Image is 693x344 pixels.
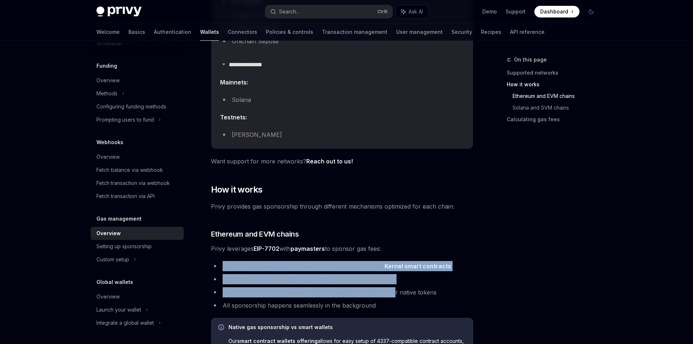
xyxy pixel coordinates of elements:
a: Kernel smart contracts [385,262,451,270]
h5: Webhooks [96,138,123,147]
span: Ask AI [409,8,423,15]
a: Overview [91,227,184,240]
li: All sponsorship happens seamlessly in the background [211,300,473,311]
a: Fetch transaction via API [91,190,184,203]
div: Prompting users to fund [96,115,154,124]
div: Custom setup [96,255,129,264]
span: On this page [514,55,547,64]
a: Policies & controls [266,23,313,41]
div: Integrate a global wallet [96,319,154,327]
a: Reach out to us! [306,158,353,165]
div: Configuring funding methods [96,102,166,111]
strong: Native gas sponsorship vs smart wallets [228,324,333,330]
a: Connectors [228,23,257,41]
div: Search... [279,7,299,16]
a: Support [506,8,526,15]
a: Ethereum and EVM chains [513,90,603,102]
div: Overview [96,229,121,238]
button: Search...CtrlK [265,5,393,18]
a: How it works [507,79,603,90]
a: API reference [510,23,545,41]
span: Privy provides gas sponsorship through different mechanisms optimized for each chain: [211,201,473,211]
strong: paymasters [291,245,325,252]
li: Unichain Sepolia [220,36,464,46]
span: Ethereum and EVM chains [211,229,299,239]
a: Dashboard [534,6,580,17]
a: Calculating gas fees [507,114,603,125]
span: Want support for more networks? [211,156,473,166]
h5: Global wallets [96,278,133,286]
a: Solana and SVM chains [513,102,603,114]
a: Basics [128,23,145,41]
button: Toggle dark mode [585,6,597,17]
a: User management [396,23,443,41]
li: Solana [220,95,464,105]
a: Overview [91,150,184,163]
a: EIP-7702 [254,245,279,253]
div: Setting up sponsorship [96,242,152,251]
li: Users can transact immediately without needing to hold ETH or native tokens [211,287,473,297]
li: [PERSON_NAME] [220,130,464,140]
a: Setting up sponsorship [91,240,184,253]
div: Overview [96,76,120,85]
div: Fetch transaction via API [96,192,155,201]
li: Your users receive embedded wallets that are upgraded to [211,261,473,271]
div: Fetch transaction via webhook [96,179,170,187]
a: Supported networks [507,67,603,79]
span: Ctrl K [377,9,388,15]
a: Wallets [200,23,219,41]
a: Fetch transaction via webhook [91,177,184,190]
a: Demo [482,8,497,15]
span: How it works [211,184,263,195]
a: Fetch balance via webhook [91,163,184,177]
div: Overview [96,153,120,161]
h5: Funding [96,62,117,70]
svg: Info [218,324,226,332]
a: Authentication [154,23,191,41]
img: dark logo [96,7,142,17]
a: Overview [91,74,184,87]
strong: Testnets: [220,114,247,121]
span: Privy leverages with to sponsor gas fees: [211,244,473,254]
div: Launch your wallet [96,305,141,314]
a: Configuring funding methods [91,100,184,113]
div: Fetch balance via webhook [96,166,163,174]
strong: Mainnets: [220,79,248,86]
h5: Gas management [96,214,142,223]
button: Ask AI [396,5,428,18]
a: Overview [91,290,184,303]
a: Recipes [481,23,501,41]
li: Paymasters (managed by Privy) cover gas costs automatically [211,274,473,284]
a: Welcome [96,23,120,41]
span: Dashboard [540,8,568,15]
div: Methods [96,89,118,98]
a: Transaction management [322,23,387,41]
div: Overview [96,292,120,301]
a: Security [451,23,472,41]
